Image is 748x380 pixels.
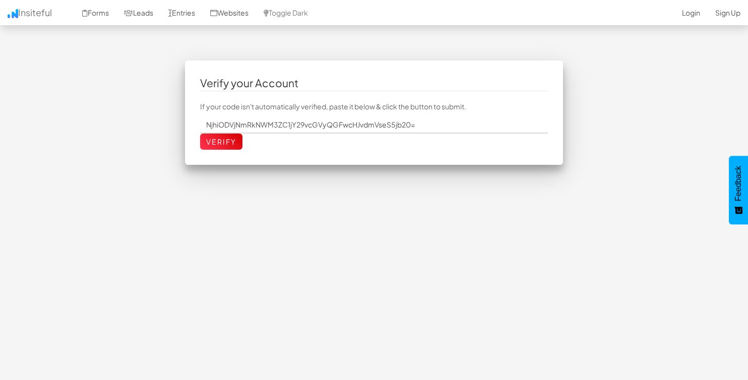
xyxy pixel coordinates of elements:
legend: Verify your Account [200,76,548,91]
input: Enter your code here. [200,116,548,134]
p: If your code isn't automatically verified, paste it below & click the button to submit. [200,101,548,111]
img: icon.png [8,9,18,18]
span: Feedback [734,166,743,201]
input: Verify [200,134,242,150]
button: Feedback - Show survey [729,156,748,224]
